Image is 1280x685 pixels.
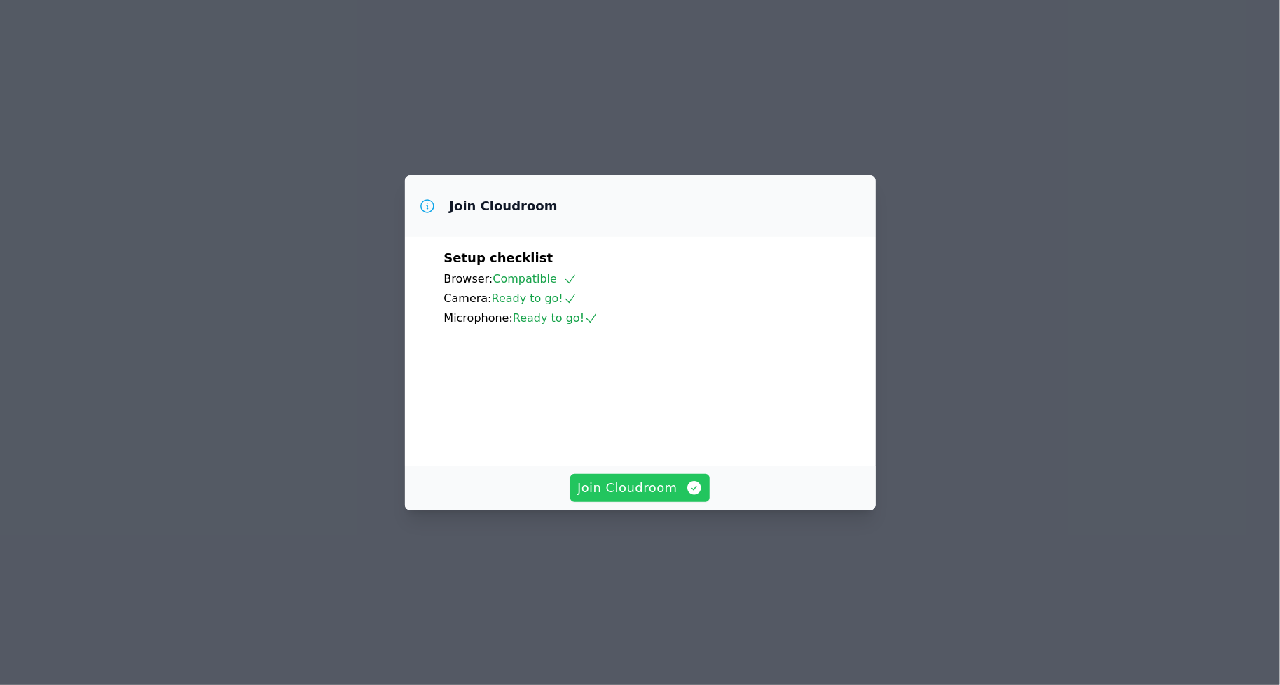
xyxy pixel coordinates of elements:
h3: Join Cloudroom [450,198,558,215]
span: Browser: [444,272,493,285]
span: Ready to go! [492,292,577,305]
span: Camera: [444,292,492,305]
span: Compatible [493,272,577,285]
span: Setup checklist [444,250,553,265]
span: Join Cloudroom [577,478,703,498]
button: Join Cloudroom [570,474,710,502]
span: Ready to go! [513,311,598,325]
span: Microphone: [444,311,514,325]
